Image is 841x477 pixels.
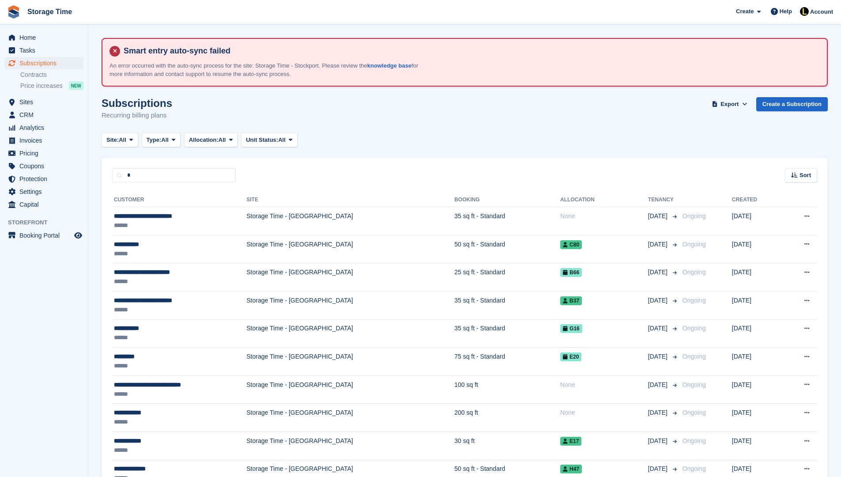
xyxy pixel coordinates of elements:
span: [DATE] [648,380,669,390]
td: 35 sq ft - Standard [454,291,560,319]
span: Type: [147,136,162,144]
th: Created [732,193,781,207]
span: Ongoing [683,212,706,220]
td: Storage Time - [GEOGRAPHIC_DATA] [246,263,454,291]
span: Unit Status: [246,136,278,144]
td: Storage Time - [GEOGRAPHIC_DATA] [246,319,454,348]
a: Create a Subscription [756,97,828,112]
span: Coupons [19,160,72,172]
button: Allocation: All [184,132,238,147]
span: B37 [560,296,582,305]
a: menu [4,121,83,134]
a: menu [4,147,83,159]
h4: Smart entry auto-sync failed [120,46,820,56]
td: [DATE] [732,348,781,376]
span: C80 [560,240,582,249]
td: Storage Time - [GEOGRAPHIC_DATA] [246,207,454,235]
span: Home [19,31,72,44]
a: menu [4,185,83,198]
td: Storage Time - [GEOGRAPHIC_DATA] [246,432,454,460]
h1: Subscriptions [102,97,172,109]
a: menu [4,198,83,211]
span: [DATE] [648,352,669,361]
span: [DATE] [648,240,669,249]
span: Protection [19,173,72,185]
a: menu [4,229,83,242]
span: [DATE] [648,408,669,417]
span: [DATE] [648,268,669,277]
div: None [560,212,648,221]
div: None [560,408,648,417]
span: Analytics [19,121,72,134]
button: Type: All [142,132,181,147]
span: Site: [106,136,119,144]
span: Tasks [19,44,72,57]
span: Export [720,100,739,109]
p: An error occurred with the auto-sync process for the site: Storage Time - Stockport. Please revie... [109,61,419,79]
a: Price increases NEW [20,81,83,91]
span: Help [780,7,792,16]
span: Subscriptions [19,57,72,69]
span: Ongoing [683,241,706,248]
th: Booking [454,193,560,207]
span: Ongoing [683,297,706,304]
button: Site: All [102,132,138,147]
span: Ongoing [683,409,706,416]
a: menu [4,160,83,172]
td: [DATE] [732,235,781,263]
span: Storefront [8,218,88,227]
td: [DATE] [732,207,781,235]
span: Ongoing [683,269,706,276]
td: Storage Time - [GEOGRAPHIC_DATA] [246,404,454,432]
span: Ongoing [683,325,706,332]
span: E20 [560,352,581,361]
span: All [278,136,286,144]
a: menu [4,57,83,69]
td: Storage Time - [GEOGRAPHIC_DATA] [246,235,454,263]
td: [DATE] [732,319,781,348]
span: Allocation: [189,136,219,144]
span: Create [736,7,754,16]
img: stora-icon-8386f47178a22dfd0bd8f6a31ec36ba5ce8667c1dd55bd0f319d3a0aa187defe.svg [7,5,20,19]
span: E17 [560,437,581,446]
th: Customer [112,193,246,207]
button: Export [710,97,749,112]
span: Capital [19,198,72,211]
a: menu [4,109,83,121]
span: Ongoing [683,353,706,360]
a: menu [4,96,83,108]
span: B66 [560,268,582,277]
td: 30 sq ft [454,432,560,460]
span: All [161,136,169,144]
span: Price increases [20,82,63,90]
td: [DATE] [732,432,781,460]
td: 25 sq ft - Standard [454,263,560,291]
td: [DATE] [732,263,781,291]
td: 100 sq ft [454,375,560,404]
img: Laaibah Sarwar [800,7,809,16]
td: 200 sq ft [454,404,560,432]
span: Settings [19,185,72,198]
span: [DATE] [648,436,669,446]
a: knowledge base [367,62,411,69]
td: Storage Time - [GEOGRAPHIC_DATA] [246,375,454,404]
span: Pricing [19,147,72,159]
a: Preview store [73,230,83,241]
a: menu [4,134,83,147]
a: menu [4,31,83,44]
span: Ongoing [683,437,706,444]
a: menu [4,44,83,57]
span: G16 [560,324,582,333]
span: Sites [19,96,72,108]
th: Allocation [560,193,648,207]
span: [DATE] [648,212,669,221]
td: 35 sq ft - Standard [454,319,560,348]
td: 50 sq ft - Standard [454,235,560,263]
span: H47 [560,465,582,473]
span: Ongoing [683,381,706,388]
th: Tenancy [648,193,679,207]
button: Unit Status: All [241,132,297,147]
td: 35 sq ft - Standard [454,207,560,235]
a: Contracts [20,71,83,79]
span: Sort [800,171,811,180]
